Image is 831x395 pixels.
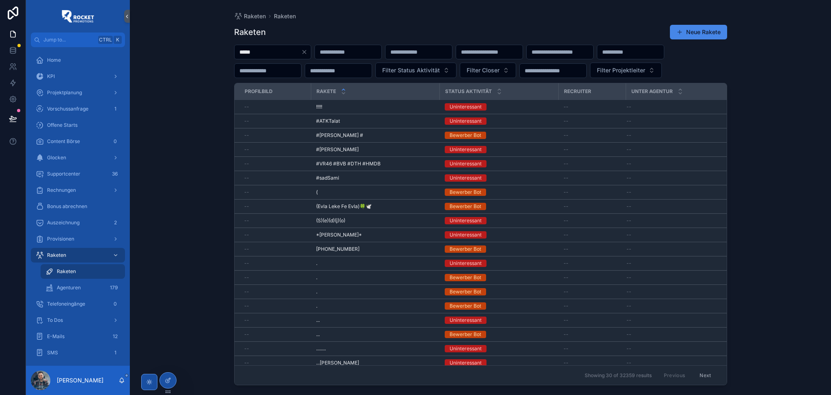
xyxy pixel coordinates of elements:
[626,274,723,281] a: --
[450,345,482,352] div: Uninteressant
[244,303,306,309] a: --
[316,331,320,338] span: ...
[316,161,435,167] a: #VR46 #BVB #DTH #HMDB
[316,203,372,210] span: (Evla Leke Fe Evla)🍀🕊️
[564,118,621,124] a: --
[564,360,621,366] a: --
[626,317,631,323] span: --
[244,161,249,167] span: --
[47,106,88,112] span: Vorschussanfrage
[316,317,320,323] span: ...
[597,66,645,74] span: Filter Projektleiter
[445,103,554,111] a: Uninteressant
[47,57,61,63] span: Home
[316,104,322,110] span: !!!!!
[316,274,435,281] a: .
[316,289,435,295] a: .
[244,232,306,238] a: --
[626,246,723,252] a: --
[316,161,381,167] span: #VR46 #BVB #DTH #HMDB
[244,161,306,167] a: --
[47,252,66,258] span: Raketen
[110,218,120,228] div: 2
[626,331,631,338] span: --
[626,260,723,267] a: --
[110,137,120,146] div: 0
[626,317,723,323] a: --
[450,217,482,224] div: Uninteressant
[564,232,568,238] span: --
[626,203,723,210] a: --
[316,118,435,124] a: #ATKTalat
[98,36,113,44] span: Ctrl
[47,138,80,145] span: Content Börse
[316,175,339,181] span: #sadSami
[244,289,249,295] span: --
[445,359,554,367] a: Uninteressant
[316,203,435,210] a: (Evla Leke Fe Evla)🍀🕊️
[445,274,554,281] a: Bewerber Bot
[626,303,631,309] span: --
[43,37,95,43] span: Jump to...
[564,274,621,281] a: --
[316,360,435,366] a: ...[PERSON_NAME]
[110,104,120,114] div: 1
[244,345,249,352] span: --
[450,174,482,182] div: Uninteressant
[57,268,76,275] span: Raketen
[47,236,74,242] span: Provisionen
[316,88,336,95] span: Rakete
[445,88,492,95] span: Status Aktivität
[445,331,554,338] a: Bewerber Bot
[31,248,125,263] a: Raketen
[375,63,456,78] button: Select Button
[564,189,568,195] span: --
[450,331,481,338] div: Bewerber Bot
[626,289,723,295] a: --
[626,161,631,167] span: --
[564,175,621,181] a: --
[244,331,249,338] span: --
[564,317,568,323] span: --
[445,146,554,153] a: Uninteressant
[244,274,249,281] span: --
[244,317,249,323] span: --
[450,288,481,295] div: Bewerber Bot
[244,146,249,153] span: --
[467,66,499,74] span: Filter Closer
[316,260,435,267] a: .
[590,63,662,78] button: Select Button
[108,364,120,374] div: 167
[110,169,120,179] div: 36
[626,360,723,366] a: --
[564,345,568,352] span: --
[31,215,125,230] a: Auszeichnung2
[47,154,66,161] span: Glocken
[445,260,554,267] a: Uninteressant
[450,103,482,111] div: Uninteressant
[445,203,554,210] a: Bewerber Bot
[626,203,631,210] span: --
[670,25,727,39] button: Neue Rakete
[316,189,318,195] span: (
[445,217,554,224] a: Uninteressant
[47,333,65,340] span: E-Mails
[234,26,266,38] h1: Raketen
[244,146,306,153] a: --
[31,297,125,311] a: Telefoneingänge0
[316,132,435,139] a: #[PERSON_NAME] #
[445,189,554,196] a: Bewerber Bot
[631,88,673,95] span: Unter Agentur
[382,66,440,74] span: Filter Status Aktivität
[445,160,554,167] a: Uninteressant
[585,372,652,379] span: Showing 30 of 32359 results
[626,274,631,281] span: --
[626,331,723,338] a: --
[41,264,125,279] a: Raketen
[460,63,516,78] button: Select Button
[564,303,621,309] a: --
[31,134,125,149] a: Content Börse0
[445,345,554,352] a: Uninteressant
[626,175,723,181] a: --
[316,232,362,238] span: *[PERSON_NAME]*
